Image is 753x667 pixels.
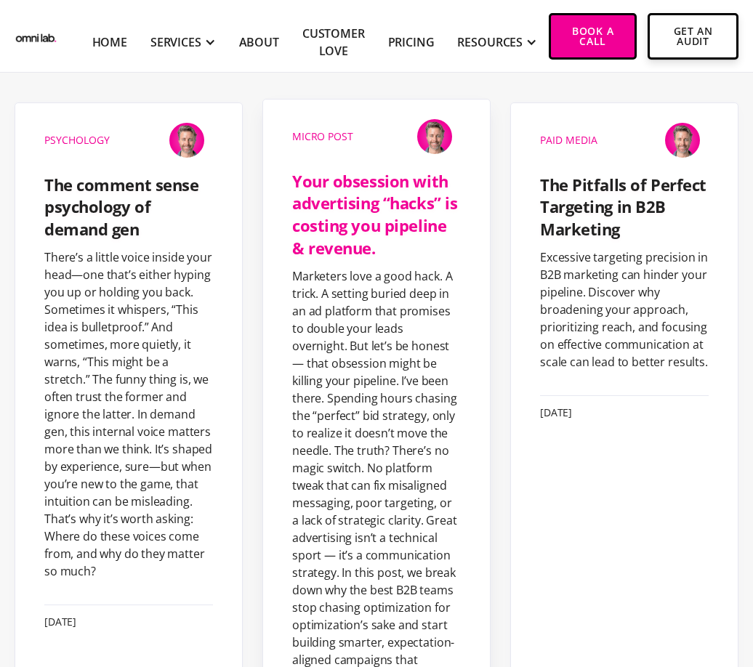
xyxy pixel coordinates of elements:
[491,498,753,667] iframe: Chat Widget
[388,33,435,51] a: Pricing
[15,30,57,44] img: Omni Lab: B2B SaaS Demand Generation Agency
[540,407,709,419] div: [DATE]
[408,110,461,163] img: Jason Steele
[292,126,353,146] div: Micro Post
[648,13,738,60] a: Get An Audit
[540,135,597,145] div: Paid Media
[44,135,110,145] div: Psychology
[540,248,709,371] p: Excessive targeting precision in B2B marketing can hinder your pipeline. Discover why broadening ...
[457,33,523,51] div: RESOURCES
[44,165,213,240] a: The comment sense psychology of demand gen
[44,248,213,580] p: There’s a little voice inside your head—one that’s either hyping you up or holding you back. Some...
[656,114,709,166] img: Jason Steele
[44,128,110,153] a: Psychology
[239,33,279,51] a: About
[302,25,365,60] a: Customer Love
[540,165,709,240] a: The Pitfalls of Perfect Targeting in B2B Marketing
[540,174,709,240] h4: The Pitfalls of Perfect Targeting in B2B Marketing
[540,128,597,153] a: Paid Media
[44,174,213,240] h4: The comment sense psychology of demand gen
[44,616,213,628] div: [DATE]
[150,33,201,51] div: SERVICES
[15,26,57,46] a: home
[292,170,461,259] h4: Your obsession with advertising “hacks” is costing you pipeline & revenue.
[161,114,213,166] img: Jason Steele
[491,498,753,667] div: Віджет чату
[92,33,127,51] a: Home
[292,161,461,259] a: Your obsession with advertising “hacks” is costing you pipeline & revenue.
[549,13,637,60] a: Book a Call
